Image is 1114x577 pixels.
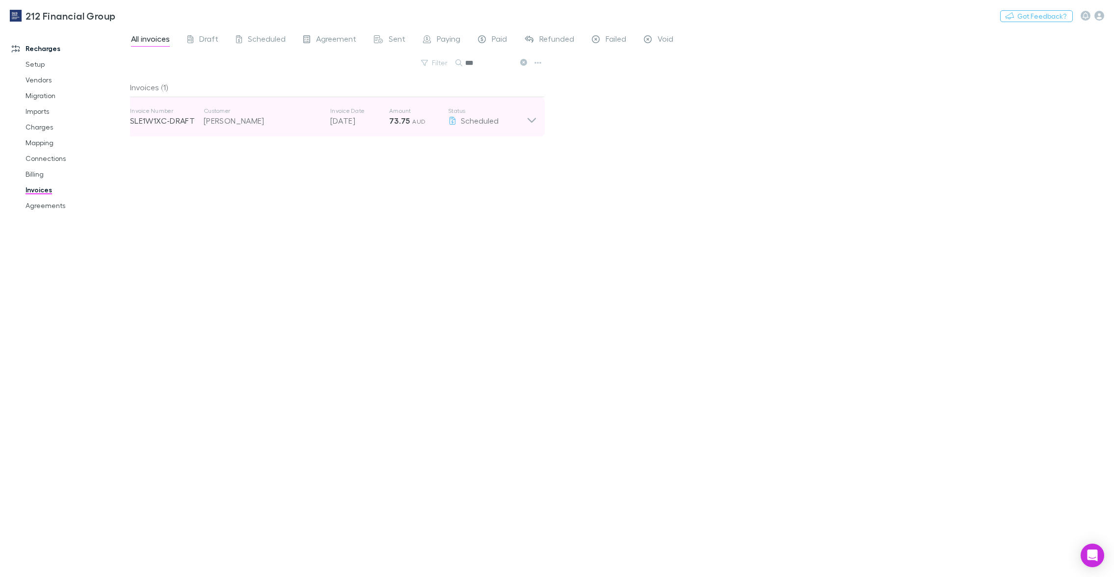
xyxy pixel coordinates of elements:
[389,116,410,126] strong: 73.75
[539,34,574,47] span: Refunded
[16,166,128,182] a: Billing
[16,119,128,135] a: Charges
[130,107,204,115] p: Invoice Number
[248,34,286,47] span: Scheduled
[16,72,128,88] a: Vendors
[4,4,122,27] a: 212 Financial Group
[204,107,320,115] p: Customer
[389,34,405,47] span: Sent
[10,10,22,22] img: 212 Financial Group's Logo
[658,34,673,47] span: Void
[16,135,128,151] a: Mapping
[606,34,626,47] span: Failed
[437,34,460,47] span: Paying
[130,115,204,127] p: SLE1W1XC-DRAFT
[389,107,448,115] p: Amount
[16,88,128,104] a: Migration
[16,182,128,198] a: Invoices
[492,34,507,47] span: Paid
[204,115,320,127] div: [PERSON_NAME]
[122,97,545,136] div: Invoice NumberSLE1W1XC-DRAFTCustomer[PERSON_NAME]Invoice Date[DATE]Amount73.75 AUDStatusScheduled
[131,34,170,47] span: All invoices
[461,116,499,125] span: Scheduled
[1081,544,1104,567] div: Open Intercom Messenger
[16,151,128,166] a: Connections
[16,104,128,119] a: Imports
[330,115,389,127] p: [DATE]
[16,56,128,72] a: Setup
[26,10,116,22] h3: 212 Financial Group
[316,34,356,47] span: Agreement
[199,34,218,47] span: Draft
[330,107,389,115] p: Invoice Date
[16,198,128,213] a: Agreements
[448,107,527,115] p: Status
[2,41,128,56] a: Recharges
[412,118,425,125] span: AUD
[416,57,453,69] button: Filter
[1000,10,1073,22] button: Got Feedback?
